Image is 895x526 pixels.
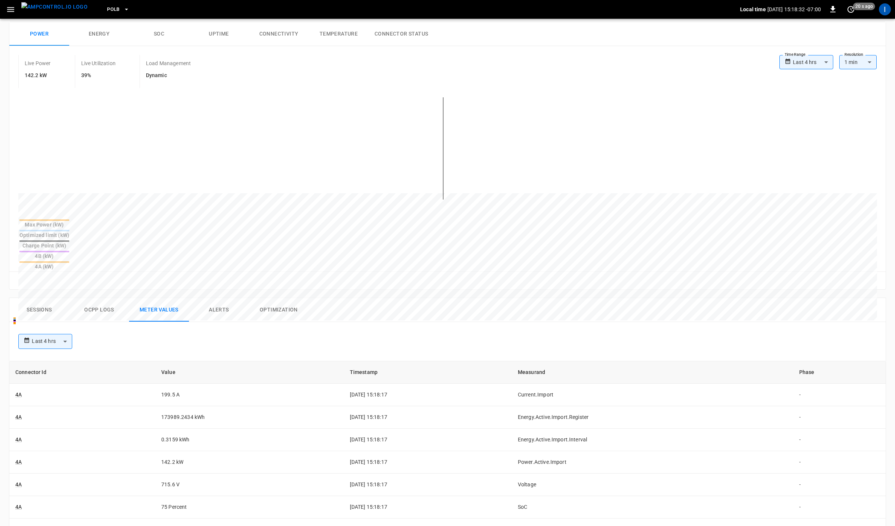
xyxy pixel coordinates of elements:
[155,451,344,474] td: 142.2 kW
[15,414,22,420] a: 4A
[793,55,833,69] div: Last 4 hrs
[15,504,22,510] a: 4A
[344,451,512,474] td: [DATE] 15:18:17
[69,22,129,46] button: Energy
[9,22,69,46] button: Power
[81,72,116,80] h6: 39%
[309,22,369,46] button: Temperature
[104,2,132,17] button: PoLB
[845,3,857,15] button: set refresh interval
[512,496,793,519] td: SoC
[740,6,766,13] p: Local time
[107,5,120,14] span: PoLB
[189,298,249,322] button: Alerts
[129,298,189,322] button: Meter Values
[155,361,344,384] th: Value
[249,298,309,322] button: Optimization
[21,2,88,12] img: ampcontrol.io logo
[369,22,434,46] button: Connector Status
[189,22,249,46] button: Uptime
[512,361,793,384] th: Measurand
[793,451,886,474] td: -
[146,60,191,67] p: Load Management
[15,437,22,443] a: 4A
[344,496,512,519] td: [DATE] 15:18:17
[793,474,886,496] td: -
[32,334,72,349] div: Last 4 hrs
[69,298,129,322] button: Ocpp logs
[839,55,877,69] div: 1 min
[249,22,309,46] button: Connectivity
[15,481,22,487] a: 4A
[9,361,155,384] th: Connector Id
[81,60,116,67] p: Live Utilization
[155,496,344,519] td: 75 Percent
[25,72,51,80] h6: 142.2 kW
[344,474,512,496] td: [DATE] 15:18:17
[844,52,863,58] label: Resolution
[25,60,51,67] p: Live Power
[853,3,875,10] span: 20 s ago
[15,392,22,398] a: 4A
[512,474,793,496] td: Voltage
[15,459,22,465] a: 4A
[512,451,793,474] td: Power.Active.Import
[9,298,69,322] button: Sessions
[767,6,821,13] p: [DATE] 15:18:32 -07:00
[344,361,512,384] th: Timestamp
[785,52,806,58] label: Time Range
[155,474,344,496] td: 715.6 V
[146,72,191,80] h6: Dynamic
[793,361,886,384] th: Phase
[793,496,886,519] td: -
[129,22,189,46] button: SOC
[879,3,891,15] div: profile-icon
